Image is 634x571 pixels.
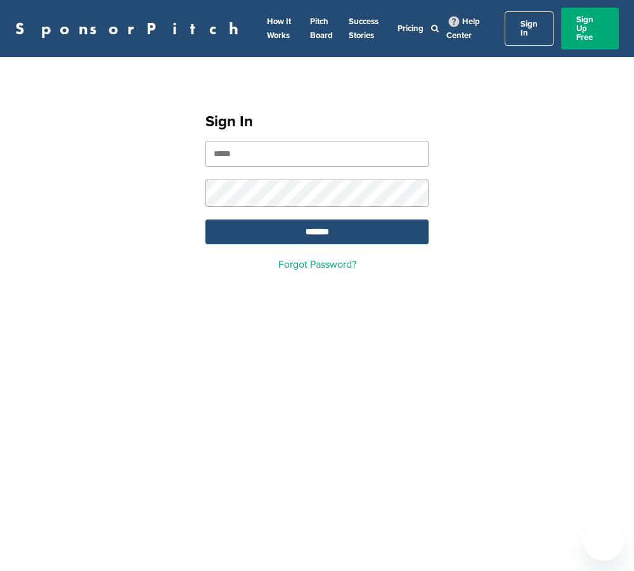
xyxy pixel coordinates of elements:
h1: Sign In [205,110,429,133]
a: Sign Up Free [561,8,619,49]
a: SponsorPitch [15,20,247,37]
a: Pricing [398,23,424,34]
a: Success Stories [349,16,378,41]
a: Forgot Password? [278,258,356,271]
a: Help Center [446,14,480,43]
a: How It Works [267,16,291,41]
a: Sign In [505,11,553,46]
iframe: Button to launch messaging window [583,520,624,561]
a: Pitch Board [310,16,333,41]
